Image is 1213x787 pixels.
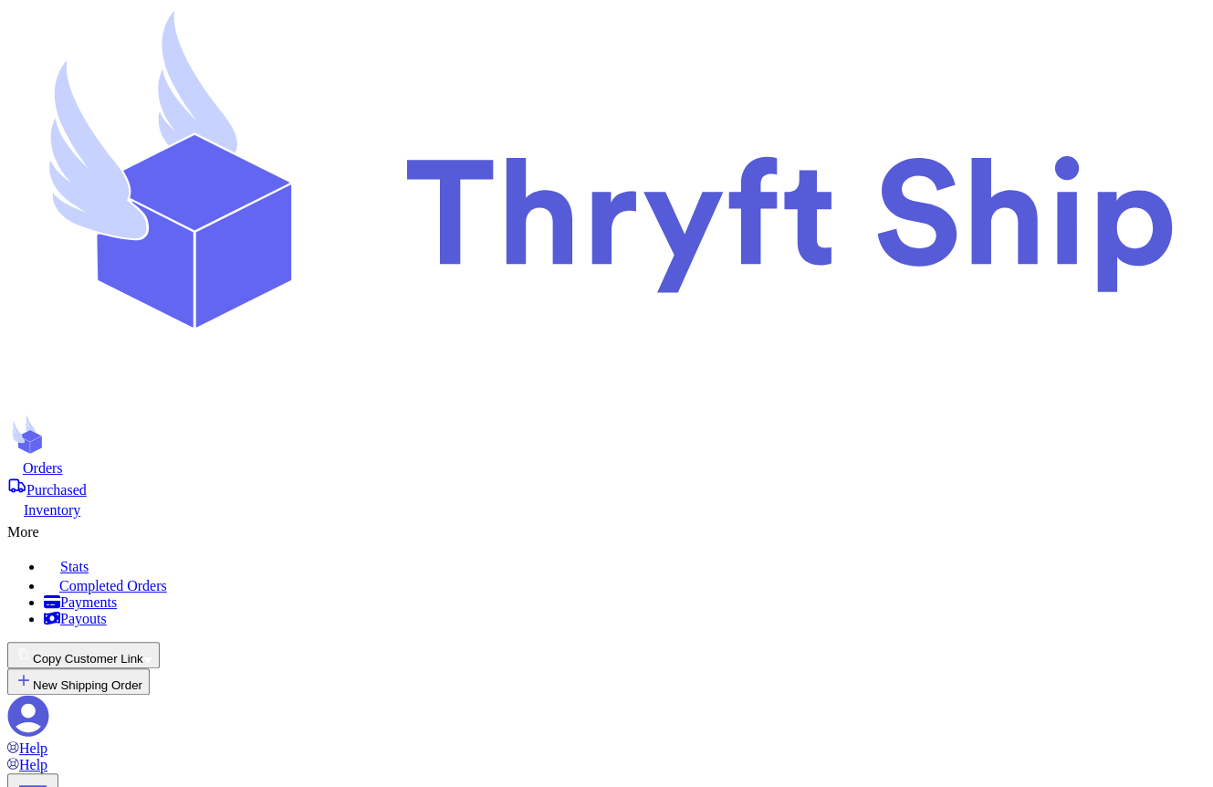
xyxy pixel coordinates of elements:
[44,594,1206,611] a: Payments
[7,477,1206,498] a: Purchased
[7,458,1206,477] a: Orders
[7,642,160,668] button: Copy Customer Link
[60,594,117,610] span: Payments
[23,460,63,476] span: Orders
[24,502,80,518] span: Inventory
[7,757,47,772] a: Help
[7,740,47,756] a: Help
[60,611,107,626] span: Payouts
[7,498,1206,519] a: Inventory
[44,575,1206,594] a: Completed Orders
[44,611,1206,627] a: Payouts
[19,740,47,756] span: Help
[60,559,89,574] span: Stats
[7,519,1206,540] div: More
[26,482,87,498] span: Purchased
[19,757,47,772] span: Help
[59,578,167,593] span: Completed Orders
[44,555,1206,575] a: Stats
[7,668,150,695] button: New Shipping Order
